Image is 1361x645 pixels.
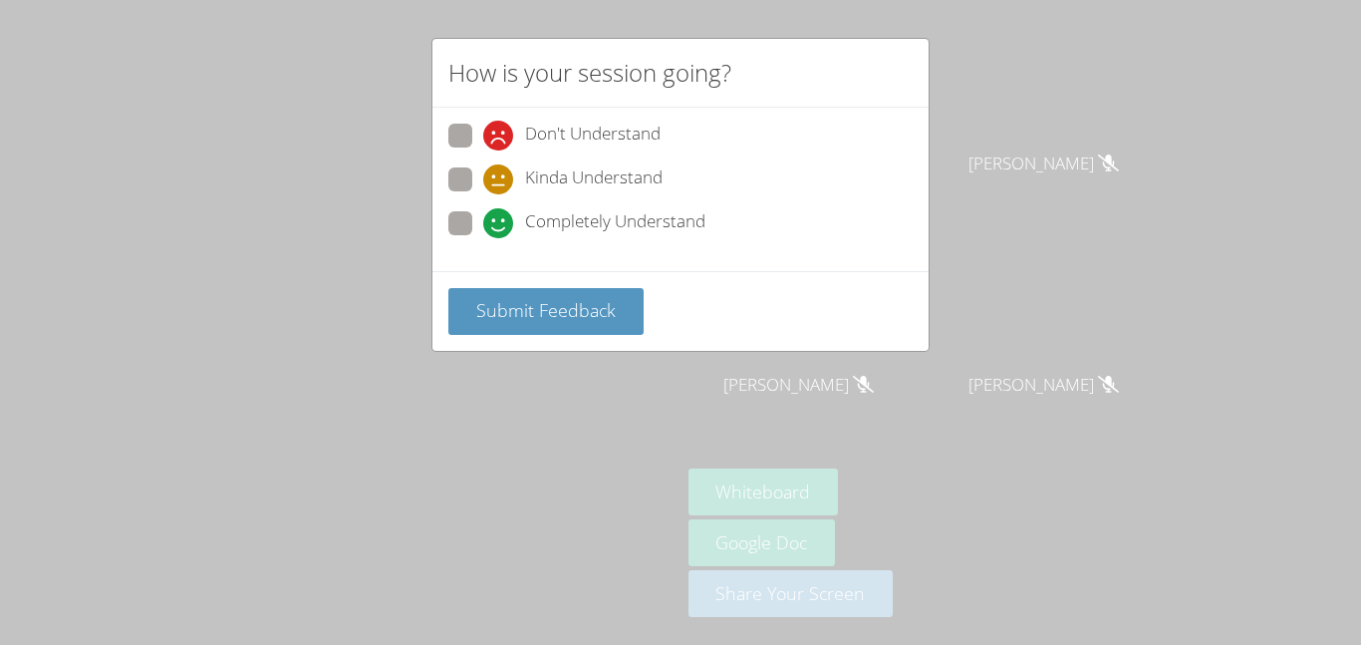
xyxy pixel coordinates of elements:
[525,164,663,194] span: Kinda Understand
[448,55,731,91] h2: How is your session going?
[525,208,705,238] span: Completely Understand
[448,288,644,335] button: Submit Feedback
[476,298,616,322] span: Submit Feedback
[525,121,661,151] span: Don't Understand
